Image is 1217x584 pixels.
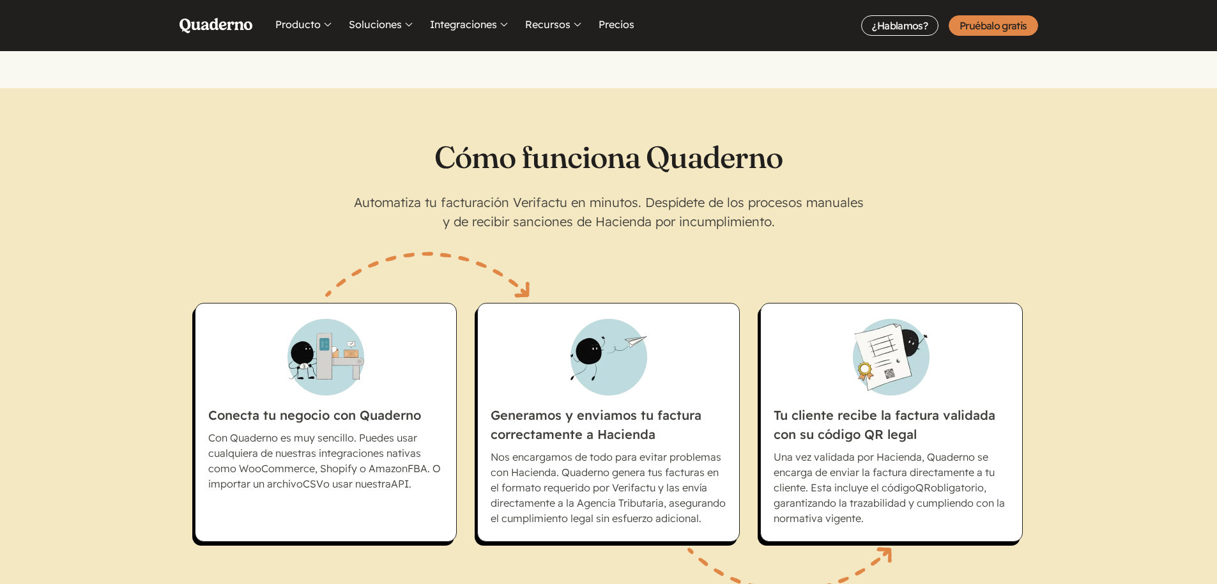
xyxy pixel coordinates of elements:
abbr: Quick Response [915,481,931,494]
p: Una vez validada por Hacienda, Quaderno se encarga de enviar la factura directamente a tu cliente... [774,449,1009,526]
abbr: Comma-separated values [303,477,323,490]
p: Automatiza tu facturación Verifactu en minutos. Despídete de los procesos manuales y de recibir s... [353,193,864,231]
a: Pruébalo gratis [949,15,1037,36]
a: ¿Hablamos? [861,15,938,36]
h2: Cómo funciona Quaderno [195,139,1023,175]
h3: Tu cliente recibe la factura validada con su código QR legal [774,319,1009,444]
h3: Generamos y enviamos tu factura correctamente a Hacienda [491,319,726,444]
abbr: Application Programming Interface [391,477,409,490]
h3: Conecta tu negocio con Quaderno [208,319,444,425]
abbr: Fulfillment by Amazon [408,462,427,475]
p: Nos encargamos de todo para evitar problemas con Hacienda. Quaderno genera tus facturas en el for... [491,449,726,526]
p: Con Quaderno es muy sencillo. Puedes usar cualquiera de nuestras integraciones nativas como WooCo... [208,430,444,491]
